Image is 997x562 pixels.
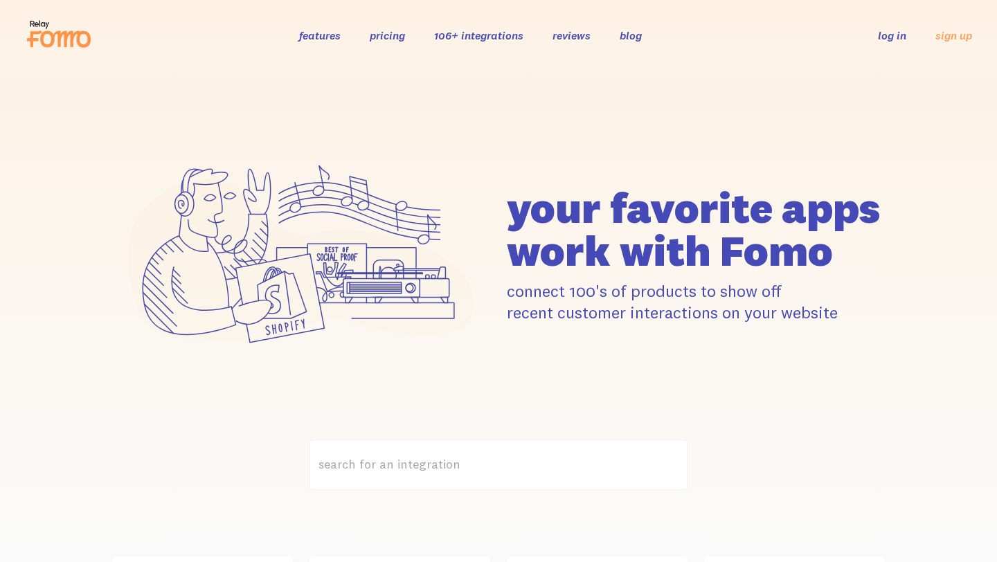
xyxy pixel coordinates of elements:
label: search for an integration [309,439,688,490]
a: log in [878,28,906,42]
a: reviews [553,28,591,42]
a: pricing [370,28,405,42]
a: features [299,28,341,42]
a: sign up [935,28,972,43]
a: 106+ integrations [434,28,523,42]
p: connect 100's of products to show off recent customer interactions on your website [507,280,885,323]
a: blog [620,28,642,42]
h1: your favorite apps work with Fomo [507,186,885,272]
